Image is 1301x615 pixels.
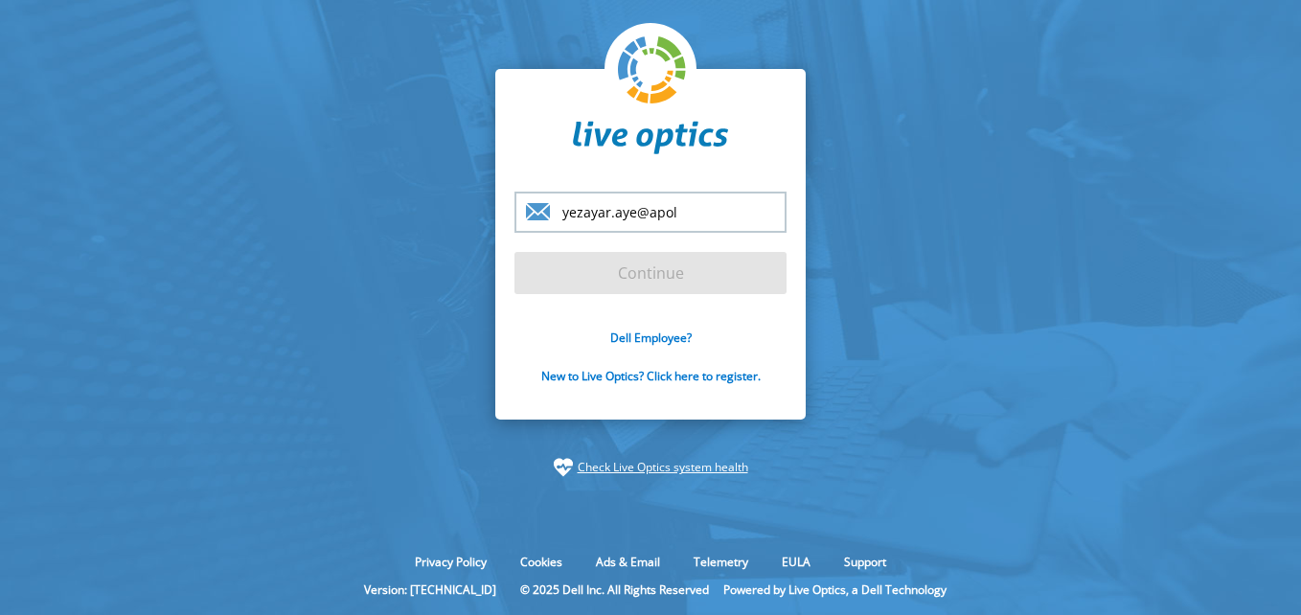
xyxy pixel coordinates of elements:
[573,121,728,155] img: liveoptics-word.svg
[578,458,748,477] a: Check Live Optics system health
[582,554,674,570] a: Ads & Email
[723,581,947,598] li: Powered by Live Optics, a Dell Technology
[541,368,761,384] a: New to Live Optics? Click here to register.
[354,581,506,598] li: Version: [TECHNICAL_ID]
[679,554,763,570] a: Telemetry
[610,330,692,346] a: Dell Employee?
[554,458,573,477] img: status-check-icon.svg
[514,192,787,233] input: email@address.com
[400,554,501,570] a: Privacy Policy
[506,554,577,570] a: Cookies
[767,554,825,570] a: EULA
[511,581,719,598] li: © 2025 Dell Inc. All Rights Reserved
[830,554,901,570] a: Support
[618,36,687,105] img: liveoptics-logo.svg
